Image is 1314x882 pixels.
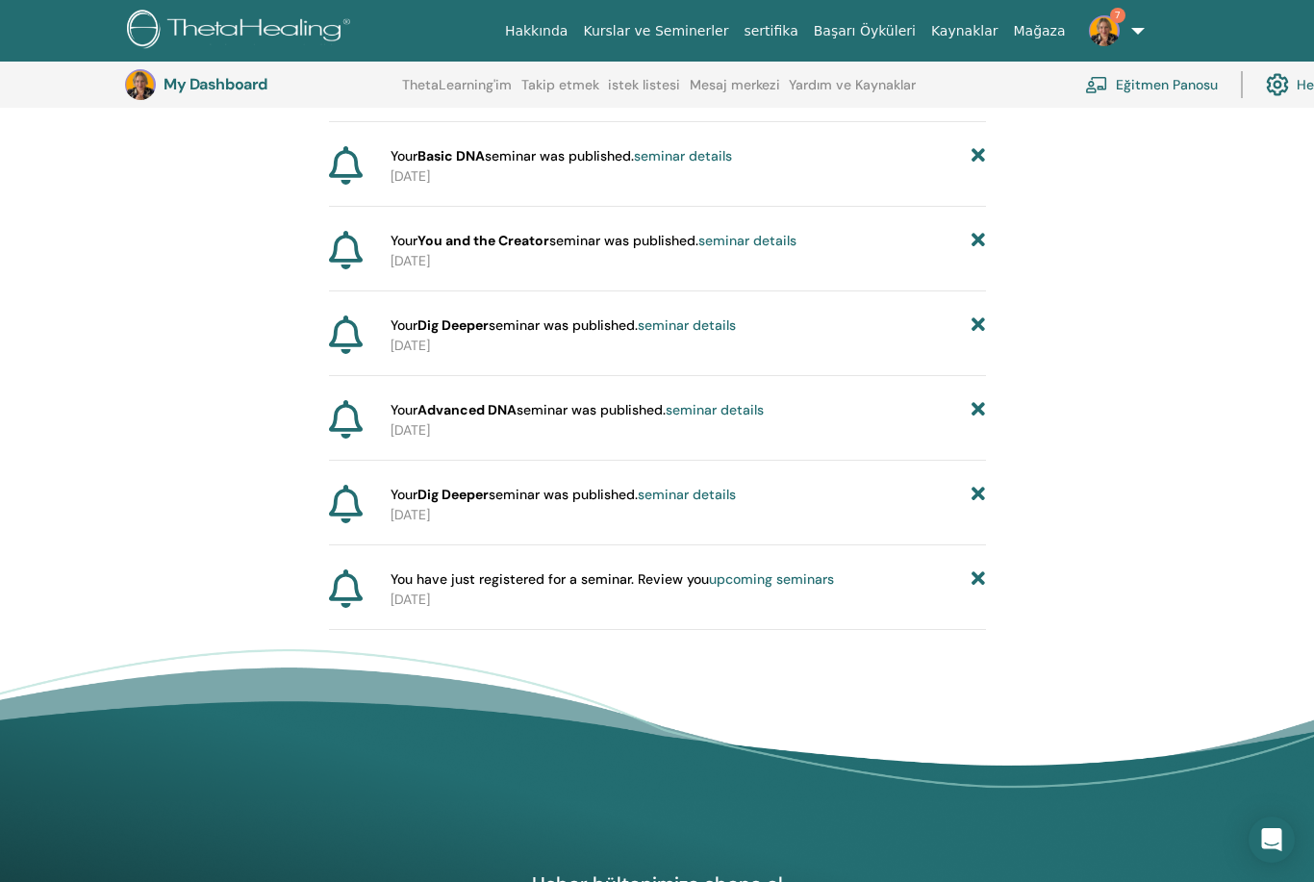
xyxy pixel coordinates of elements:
img: logo.png [127,10,357,53]
a: Başarı Öyküleri [806,13,923,49]
a: istek listesi [608,77,680,108]
img: default.jpg [1089,15,1120,46]
strong: You and the Creator [417,232,549,249]
strong: Advanced DNA [417,401,517,418]
span: Your seminar was published. [391,146,732,166]
span: Your seminar was published. [391,485,736,505]
a: seminar details [638,486,736,503]
img: chalkboard-teacher.svg [1085,76,1108,93]
p: [DATE] [391,590,985,610]
a: Kurslar ve Seminerler [575,13,736,49]
p: [DATE] [391,505,985,525]
img: cog.svg [1266,68,1289,101]
a: Mesaj merkezi [690,77,780,108]
a: sertifika [736,13,805,49]
div: Open Intercom Messenger [1249,817,1295,863]
span: Your seminar was published. [391,231,796,251]
a: Mağaza [1005,13,1073,49]
span: Your seminar was published. [391,400,764,420]
a: Takip etmek [521,77,599,108]
strong: Basic DNA [417,147,485,164]
a: Hakkında [497,13,576,49]
a: Yardım ve Kaynaklar [789,77,916,108]
strong: Dig Deeper [417,486,489,503]
img: default.jpg [125,69,156,100]
p: [DATE] [391,420,985,441]
a: seminar details [634,147,732,164]
span: 7 [1110,8,1125,23]
p: [DATE] [391,251,985,271]
strong: Dig Deeper [417,316,489,334]
a: Kaynaklar [923,13,1006,49]
h3: My Dashboard [164,75,356,93]
p: [DATE] [391,336,985,356]
p: [DATE] [391,166,985,187]
span: Your seminar was published. [391,315,736,336]
a: upcoming seminars [709,570,834,588]
a: seminar details [666,401,764,418]
a: Eğitmen Panosu [1085,63,1218,106]
a: seminar details [698,232,796,249]
a: ThetaLearning'im [402,77,512,108]
span: You have just registered for a seminar. Review you [391,569,834,590]
a: seminar details [638,316,736,334]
